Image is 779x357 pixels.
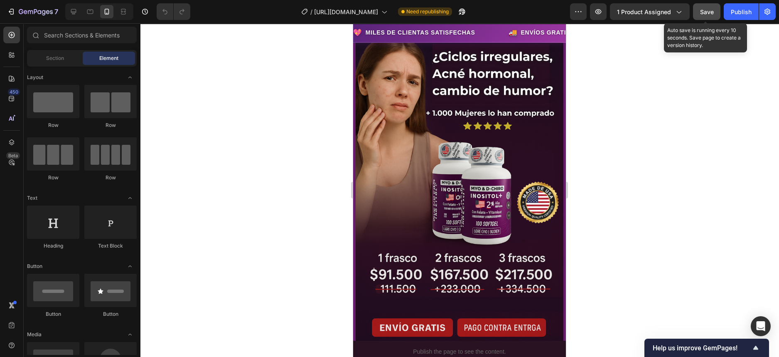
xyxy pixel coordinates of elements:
[123,71,137,84] span: Toggle open
[653,343,761,353] button: Show survey - Help us improve GemPages!
[310,7,312,16] span: /
[46,55,64,62] span: Section
[610,3,690,20] button: 1 product assigned
[406,8,449,15] span: Need republishing
[157,3,190,20] div: Undo/Redo
[617,7,671,16] span: 1 product assigned
[27,310,79,318] div: Button
[27,331,42,338] span: Media
[27,121,79,129] div: Row
[2,5,210,317] img: image_demo.jpg
[211,4,220,15] span: 💖
[27,74,43,81] span: Layout
[27,27,137,43] input: Search Sections & Elements
[54,7,58,17] p: 7
[693,3,720,20] button: Save
[653,344,751,352] span: Help us improve GemPages!
[751,316,771,336] div: Open Intercom Messenger
[84,121,137,129] div: Row
[8,89,20,95] div: 450
[700,8,714,15] span: Save
[84,242,137,250] div: Text Block
[27,242,79,250] div: Heading
[27,174,79,181] div: Row
[314,7,378,16] span: [URL][DOMAIN_NAME]
[724,3,759,20] button: Publish
[6,152,20,159] div: Beta
[84,174,137,181] div: Row
[123,191,137,205] span: Toggle open
[27,263,42,270] span: Button
[123,260,137,273] span: Toggle open
[84,310,137,318] div: Button
[123,328,137,341] span: Toggle open
[99,55,118,62] span: Element
[353,23,566,357] iframe: Design area
[731,7,752,16] div: Publish
[3,3,62,20] button: 7
[27,194,37,202] span: Text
